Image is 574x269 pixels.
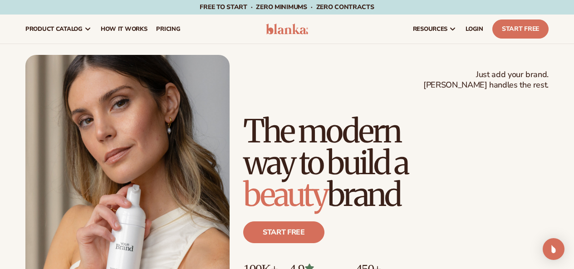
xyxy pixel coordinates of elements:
[492,20,549,39] a: Start Free
[423,69,549,91] span: Just add your brand. [PERSON_NAME] handles the rest.
[243,115,549,210] h1: The modern way to build a brand
[243,175,327,215] span: beauty
[96,15,152,44] a: How It Works
[543,238,564,260] div: Open Intercom Messenger
[101,25,147,33] span: How It Works
[25,25,83,33] span: product catalog
[461,15,488,44] a: LOGIN
[408,15,461,44] a: resources
[413,25,447,33] span: resources
[466,25,483,33] span: LOGIN
[243,221,324,243] a: Start free
[21,15,96,44] a: product catalog
[156,25,180,33] span: pricing
[200,3,374,11] span: Free to start · ZERO minimums · ZERO contracts
[152,15,185,44] a: pricing
[266,24,309,34] img: logo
